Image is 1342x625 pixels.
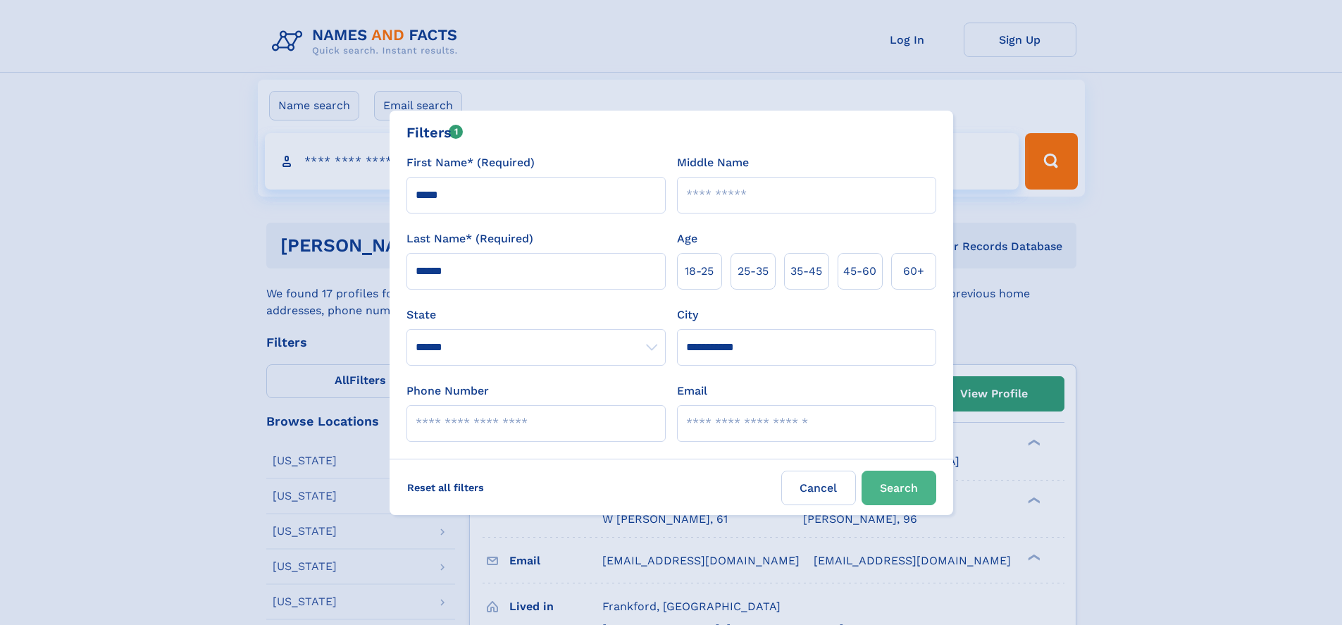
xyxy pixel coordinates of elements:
[685,263,714,280] span: 18‑25
[406,122,464,143] div: Filters
[677,383,707,400] label: Email
[406,383,489,400] label: Phone Number
[903,263,924,280] span: 60+
[862,471,936,505] button: Search
[406,154,535,171] label: First Name* (Required)
[406,230,533,247] label: Last Name* (Required)
[406,307,666,323] label: State
[781,471,856,505] label: Cancel
[398,471,493,505] label: Reset all filters
[790,263,822,280] span: 35‑45
[738,263,769,280] span: 25‑35
[677,307,698,323] label: City
[677,154,749,171] label: Middle Name
[843,263,876,280] span: 45‑60
[677,230,697,247] label: Age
